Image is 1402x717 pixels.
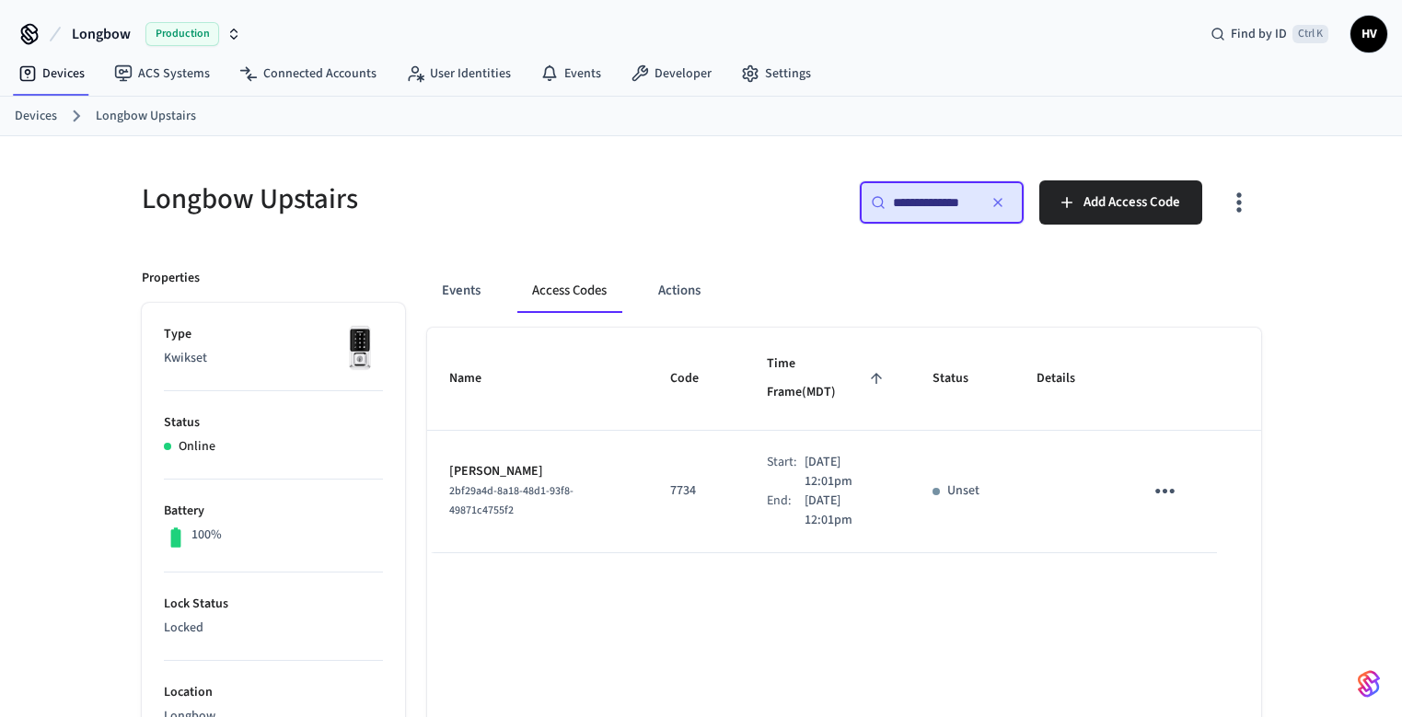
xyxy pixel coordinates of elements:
div: End: [767,491,805,530]
a: Devices [15,107,57,126]
span: Ctrl K [1292,25,1328,43]
p: Unset [947,481,979,501]
span: Code [670,364,723,393]
a: Devices [4,57,99,90]
p: Kwikset [164,349,383,368]
p: Battery [164,502,383,521]
a: ACS Systems [99,57,225,90]
span: Find by ID [1231,25,1287,43]
button: Actions [643,269,715,313]
span: Longbow [72,23,131,45]
span: 2bf29a4d-8a18-48d1-93f8-49871c4755f2 [449,483,574,518]
a: Events [526,57,616,90]
span: Add Access Code [1083,191,1180,214]
div: Start: [767,453,805,491]
span: Production [145,22,219,46]
p: Lock Status [164,595,383,614]
p: [DATE] 12:01pm [805,491,888,530]
p: Online [179,437,215,457]
a: Developer [616,57,726,90]
a: Settings [726,57,826,90]
p: [DATE] 12:01pm [805,453,888,491]
p: Location [164,683,383,702]
h5: Longbow Upstairs [142,180,690,218]
p: Type [164,325,383,344]
button: HV [1350,16,1387,52]
p: Status [164,413,383,433]
a: User Identities [391,57,526,90]
table: sticky table [427,328,1261,553]
img: SeamLogoGradient.69752ec5.svg [1358,669,1380,699]
span: Time Frame(MDT) [767,350,888,408]
a: Longbow Upstairs [96,107,196,126]
p: 7734 [670,481,723,501]
button: Events [427,269,495,313]
p: Locked [164,619,383,638]
button: Add Access Code [1039,180,1202,225]
span: HV [1352,17,1385,51]
div: Find by IDCtrl K [1196,17,1343,51]
p: Properties [142,269,200,288]
img: Kwikset Halo Touchscreen Wifi Enabled Smart Lock, Polished Chrome, Front [337,325,383,371]
div: ant example [427,269,1261,313]
button: Access Codes [517,269,621,313]
a: Connected Accounts [225,57,391,90]
span: Status [933,364,992,393]
span: Details [1037,364,1099,393]
span: Name [449,364,505,393]
p: [PERSON_NAME] [449,462,627,481]
p: 100% [191,526,222,545]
